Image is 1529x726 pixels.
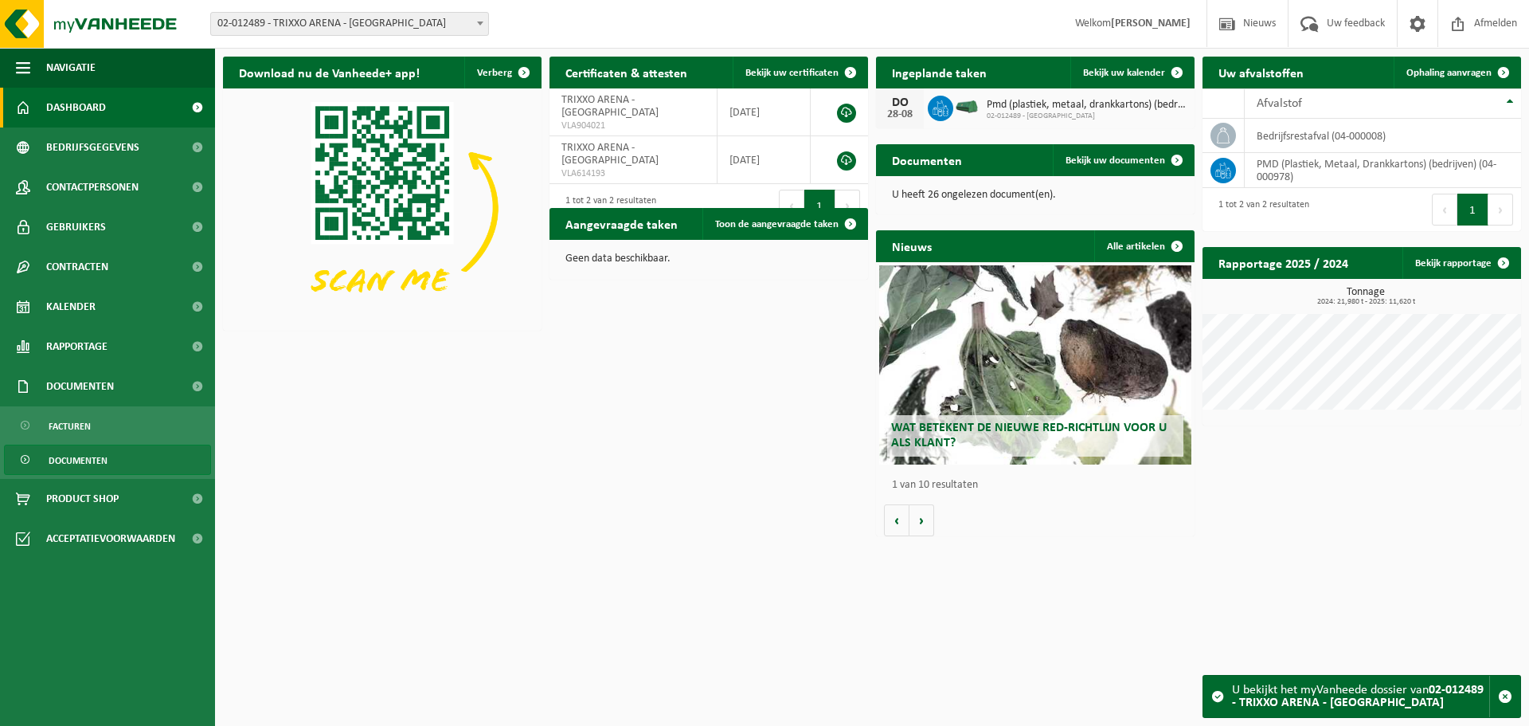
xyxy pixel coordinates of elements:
[891,422,1167,449] span: Wat betekent de nieuwe RED-richtlijn voor u als klant?
[464,57,540,88] button: Verberg
[1245,153,1521,188] td: PMD (Plastiek, Metaal, Drankkartons) (bedrijven) (04-000978)
[884,504,909,536] button: Vorige
[745,68,839,78] span: Bekijk uw certificaten
[561,120,705,132] span: VLA904021
[1457,194,1488,226] button: 1
[1257,97,1302,110] span: Afvalstof
[46,287,96,327] span: Kalender
[876,144,978,175] h2: Documenten
[718,88,811,136] td: [DATE]
[1210,192,1309,227] div: 1 tot 2 van 2 resultaten
[46,519,175,559] span: Acceptatievoorwaarden
[1232,684,1484,709] strong: 02-012489 - TRIXXO ARENA - [GEOGRAPHIC_DATA]
[1210,298,1521,306] span: 2024: 21,980 t - 2025: 11,620 t
[46,479,119,519] span: Product Shop
[1402,247,1519,279] a: Bekijk rapportage
[702,208,866,240] a: Toon de aangevraagde taken
[1202,57,1320,88] h2: Uw afvalstoffen
[4,410,211,441] a: Facturen
[1083,68,1165,78] span: Bekijk uw kalender
[1210,287,1521,306] h3: Tonnage
[210,12,489,36] span: 02-012489 - TRIXXO ARENA - HASSELT
[1094,230,1193,262] a: Alle artikelen
[561,167,705,180] span: VLA614193
[549,208,694,239] h2: Aangevraagde taken
[1406,68,1492,78] span: Ophaling aanvragen
[804,190,835,222] button: 1
[1053,144,1193,176] a: Bekijk uw documenten
[876,57,1003,88] h2: Ingeplande taken
[46,167,139,207] span: Contactpersonen
[565,253,852,265] p: Geen data beschikbaar.
[1202,247,1364,278] h2: Rapportage 2025 / 2024
[1232,676,1489,717] div: U bekijkt het myVanheede dossier van
[909,504,934,536] button: Volgende
[1111,18,1191,29] strong: [PERSON_NAME]
[715,219,839,230] span: Toon de aangevraagde taken
[4,445,211,475] a: Documenten
[892,480,1187,491] p: 1 van 10 resultaten
[1488,194,1513,226] button: Next
[1070,57,1193,88] a: Bekijk uw kalender
[46,247,108,287] span: Contracten
[46,207,106,247] span: Gebruikers
[46,367,114,406] span: Documenten
[987,99,1187,112] span: Pmd (plastiek, metaal, drankkartons) (bedrijven)
[718,136,811,184] td: [DATE]
[953,100,980,114] img: HK-XK-22-GN-00
[892,190,1179,201] p: U heeft 26 ongelezen document(en).
[46,88,106,128] span: Dashboard
[477,68,512,78] span: Verberg
[549,57,703,88] h2: Certificaten & attesten
[987,112,1187,121] span: 02-012489 - [GEOGRAPHIC_DATA]
[46,128,139,167] span: Bedrijfsgegevens
[49,411,91,441] span: Facturen
[1245,119,1521,153] td: bedrijfsrestafval (04-000008)
[223,57,436,88] h2: Download nu de Vanheede+ app!
[879,265,1191,465] a: Wat betekent de nieuwe RED-richtlijn voor u als klant?
[49,445,108,476] span: Documenten
[835,190,860,222] button: Next
[46,327,108,367] span: Rapportage
[211,13,488,35] span: 02-012489 - TRIXXO ARENA - HASSELT
[884,109,916,120] div: 28-08
[561,142,659,167] span: TRIXXO ARENA - [GEOGRAPHIC_DATA]
[1432,194,1457,226] button: Previous
[779,190,804,222] button: Previous
[876,230,948,261] h2: Nieuws
[561,94,659,119] span: TRIXXO ARENA - [GEOGRAPHIC_DATA]
[733,57,866,88] a: Bekijk uw certificaten
[46,48,96,88] span: Navigatie
[884,96,916,109] div: DO
[557,188,656,223] div: 1 tot 2 van 2 resultaten
[223,88,542,328] img: Download de VHEPlus App
[1394,57,1519,88] a: Ophaling aanvragen
[1066,155,1165,166] span: Bekijk uw documenten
